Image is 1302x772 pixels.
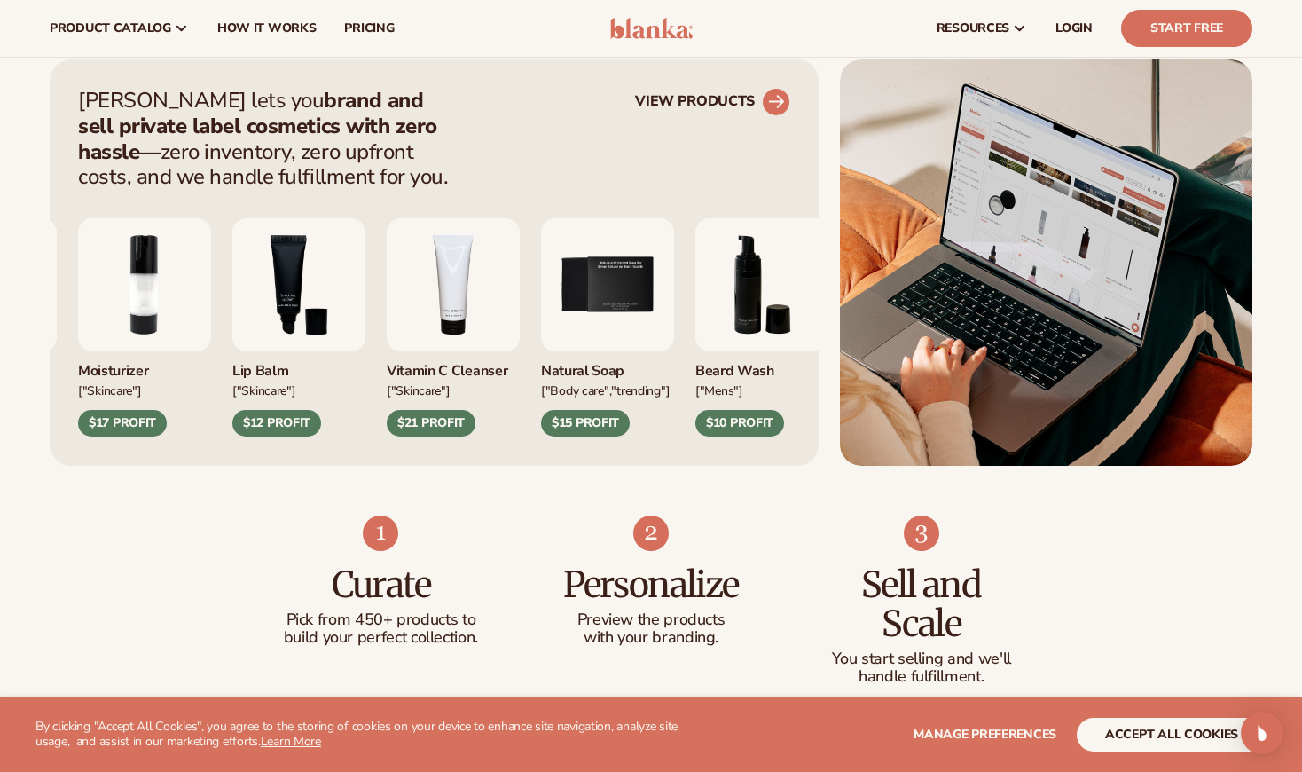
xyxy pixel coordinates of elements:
img: Smoothing lip balm. [232,218,365,351]
img: Vitamin c cleanser. [387,218,520,351]
p: with your branding. [552,629,751,647]
img: Shopify Image 7 [363,516,398,551]
div: ["mens"] [695,381,828,399]
button: Manage preferences [914,718,1056,752]
h3: Sell and Scale [821,565,1021,643]
img: logo [609,18,694,39]
div: $12 PROFIT [232,410,321,437]
img: Moisturizing lotion. [78,218,211,351]
div: ["BODY Care","TRENDING"] [541,381,674,399]
p: You start selling and we'll [821,650,1021,668]
div: $17 PROFIT [78,410,167,437]
div: Beard Wash [695,351,828,381]
div: ["SKINCARE"] [232,381,365,399]
div: 2 / 9 [78,218,211,437]
div: 6 / 9 [695,218,828,437]
button: accept all cookies [1077,718,1267,752]
h3: Personalize [552,565,751,604]
p: handle fulfillment. [821,668,1021,686]
strong: brand and sell private label cosmetics with zero hassle [78,86,437,166]
a: Start Free [1121,10,1252,47]
img: Shopify Image 5 [840,59,1252,466]
img: Shopify Image 8 [633,516,669,551]
p: By clicking "Accept All Cookies", you agree to the storing of cookies on your device to enhance s... [35,720,691,750]
span: Manage preferences [914,726,1056,743]
img: Foaming beard wash. [695,218,828,351]
img: Shopify Image 9 [904,516,939,551]
div: 3 / 9 [232,218,365,437]
div: $15 PROFIT [541,410,630,437]
a: VIEW PRODUCTS [635,88,790,116]
div: Moisturizer [78,351,211,381]
div: $21 PROFIT [387,410,475,437]
div: Open Intercom Messenger [1241,712,1283,754]
div: ["Skincare"] [387,381,520,399]
div: 5 / 9 [541,218,674,437]
a: Learn More [261,733,321,750]
span: pricing [344,21,394,35]
div: Lip Balm [232,351,365,381]
p: Pick from 450+ products to build your perfect collection. [281,611,481,647]
div: $10 PROFIT [695,410,784,437]
span: product catalog [50,21,171,35]
div: Natural Soap [541,351,674,381]
h3: Curate [281,565,481,604]
p: [PERSON_NAME] lets you —zero inventory, zero upfront costs, and we handle fulfillment for you. [78,88,459,190]
span: resources [937,21,1009,35]
div: ["SKINCARE"] [78,381,211,399]
p: Preview the products [552,611,751,629]
div: Vitamin C Cleanser [387,351,520,381]
span: LOGIN [1055,21,1093,35]
div: 4 / 9 [387,218,520,437]
span: How It Works [217,21,317,35]
img: Nature bar of soap. [541,218,674,351]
